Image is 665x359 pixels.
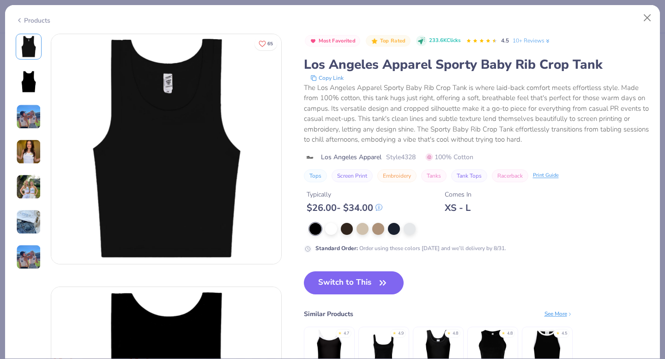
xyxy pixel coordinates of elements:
span: 233.6K Clicks [429,37,460,45]
div: 4.5 Stars [466,34,497,48]
div: Products [16,16,50,25]
span: 65 [267,42,273,46]
img: User generated content [16,209,41,234]
img: Top Rated sort [371,37,378,45]
img: Back [18,71,40,93]
div: 4.7 [344,330,349,337]
button: Close [639,9,656,27]
div: XS - L [445,202,472,214]
button: Badge Button [305,35,361,47]
img: User generated content [16,174,41,199]
img: User generated content [16,139,41,164]
div: ★ [338,330,342,334]
div: $ 26.00 - $ 34.00 [307,202,382,214]
strong: Standard Order : [315,245,358,252]
img: Front [51,34,281,264]
img: User generated content [16,245,41,269]
button: Tops [304,169,327,182]
button: Racerback [492,169,528,182]
div: Los Angeles Apparel Sporty Baby Rib Crop Tank [304,56,650,73]
img: Most Favorited sort [309,37,317,45]
img: User generated content [16,104,41,129]
button: Tank Tops [451,169,487,182]
div: The Los Angeles Apparel Sporty Baby Rib Crop Tank is where laid-back comfort meets effortless sty... [304,83,650,145]
div: 4.5 [562,330,567,337]
button: Switch to This [304,271,404,294]
div: 4.8 [453,330,458,337]
button: Screen Print [332,169,373,182]
button: Badge Button [366,35,410,47]
div: ★ [556,330,560,334]
div: 4.8 [507,330,513,337]
div: See More [544,310,573,318]
span: 100% Cotton [426,152,473,162]
div: ★ [447,330,451,334]
span: Most Favorited [319,38,356,43]
span: 4.5 [501,37,509,44]
button: copy to clipboard [308,73,346,83]
span: Style 4328 [386,152,416,162]
button: Tanks [421,169,447,182]
div: Typically [307,190,382,199]
div: ★ [502,330,505,334]
span: Top Rated [380,38,406,43]
a: 10+ Reviews [513,36,551,45]
img: Front [18,36,40,58]
div: Print Guide [533,172,559,179]
div: Order using these colors [DATE] and we’ll delivery by 8/31. [315,244,506,252]
img: brand logo [304,154,316,161]
div: Similar Products [304,309,353,319]
button: Embroidery [377,169,417,182]
div: Comes In [445,190,472,199]
div: ★ [393,330,396,334]
button: Like [254,37,277,50]
span: Los Angeles Apparel [321,152,381,162]
div: 4.9 [398,330,404,337]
